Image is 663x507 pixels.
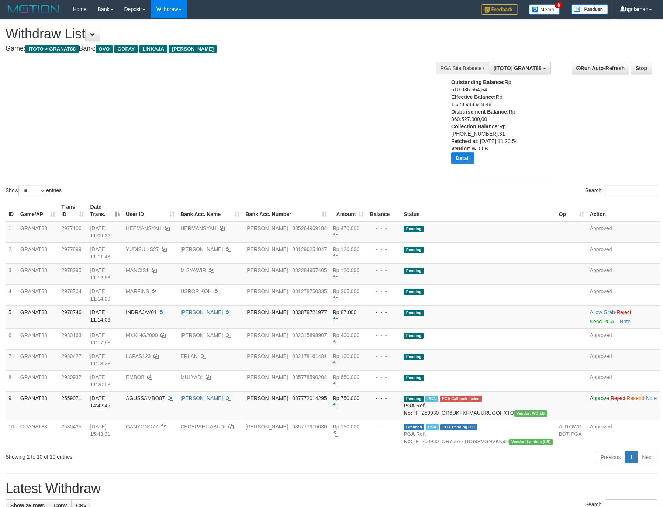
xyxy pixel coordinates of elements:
[61,225,82,231] span: 2977106
[587,284,660,305] td: Approved
[18,185,46,196] select: Showentries
[180,374,203,380] a: MULYADI
[6,263,17,284] td: 3
[404,268,424,274] span: Pending
[17,242,58,263] td: GRANAT88
[126,353,151,359] span: LAPAS123
[6,185,62,196] label: Show entries
[370,288,398,295] div: - - -
[292,332,327,338] span: Copy 082315898907 to clipboard
[404,247,424,253] span: Pending
[440,396,482,402] span: PGA Error
[292,267,327,273] span: Copy 082284957405 to clipboard
[587,370,660,391] td: Approved
[61,353,82,359] span: 2980427
[333,246,359,252] span: Rp 126.000
[404,431,426,444] b: PGA Ref. No:
[17,200,58,221] th: Game/API: activate to sort column ascending
[596,451,625,463] a: Previous
[626,395,644,401] a: Resend
[126,225,162,231] span: HEEMANSYAH
[169,45,217,53] span: [PERSON_NAME]
[404,310,424,316] span: Pending
[126,424,158,430] span: GANYONG77
[17,221,58,243] td: GRANAT88
[17,328,58,349] td: GRANAT88
[180,395,223,401] a: [PERSON_NAME]
[590,309,617,315] span: ·
[425,396,438,402] span: Marked by bgndedek
[61,267,82,273] span: 2978295
[17,391,58,420] td: GRANAT88
[404,424,424,430] span: Grabbed
[292,225,327,231] span: Copy 085264969184 to clipboard
[370,246,398,253] div: - - -
[401,420,556,448] td: TF_250930_OR76677TBG9RVGNVKK9H
[587,328,660,349] td: Approved
[90,288,110,302] span: [DATE] 11:14:00
[6,481,657,496] h1: Latest Withdraw
[61,424,82,430] span: 2580435
[90,424,110,437] span: [DATE] 15:43:31
[114,45,138,53] span: GOPAY
[404,354,424,360] span: Pending
[333,288,359,294] span: Rp 265.000
[6,221,17,243] td: 1
[292,309,327,315] span: Copy 083878721977 to clipboard
[590,395,609,401] a: Approve
[637,451,657,463] a: Next
[333,309,357,315] span: Rp 87.000
[90,225,110,239] span: [DATE] 11:09:36
[245,246,288,252] span: [PERSON_NAME]
[96,45,113,53] span: OVO
[61,246,82,252] span: 2977899
[404,403,426,416] b: PGA Ref. No:
[17,420,58,448] td: GRANAT88
[333,374,359,380] span: Rp 650.000
[17,305,58,328] td: GRANAT88
[90,395,110,409] span: [DATE] 14:42:49
[625,451,638,463] a: 1
[292,288,327,294] span: Copy 081278750335 to clipboard
[370,331,398,339] div: - - -
[6,284,17,305] td: 4
[17,370,58,391] td: GRANAT88
[6,450,271,461] div: Showing 1 to 10 of 10 entries
[440,424,477,430] span: PGA Pending
[126,374,145,380] span: EMBOB
[494,65,542,71] span: [ITOTO] GRANAT88
[404,289,424,295] span: Pending
[245,225,288,231] span: [PERSON_NAME]
[180,332,223,338] a: [PERSON_NAME]
[617,309,631,315] a: Reject
[180,288,212,294] a: USRORIKOH
[242,200,329,221] th: Bank Acc. Number: activate to sort column ascending
[6,391,17,420] td: 9
[180,309,223,315] a: [PERSON_NAME]
[509,439,553,445] span: Vendor URL: https://dashboard.q2checkout.com/secure
[605,185,657,196] input: Search:
[6,45,435,52] h4: Game: Bank:
[404,333,424,339] span: Pending
[90,267,110,281] span: [DATE] 11:12:53
[180,353,198,359] a: ERLAN
[572,62,629,74] a: Run Auto-Refresh
[245,374,288,380] span: [PERSON_NAME]
[370,353,398,360] div: - - -
[514,410,547,417] span: Vendor URL: https://dashboard.q2checkout.com/secure
[404,396,424,402] span: Pending
[587,349,660,370] td: Approved
[139,45,167,53] span: LINKAJA
[585,185,657,196] label: Search:
[489,62,551,74] button: [ITOTO] GRANAT88
[61,309,82,315] span: 2978746
[451,79,505,85] b: Outstanding Balance:
[529,4,560,15] img: Button%20Memo.svg
[17,263,58,284] td: GRANAT88
[6,349,17,370] td: 7
[17,349,58,370] td: GRANAT88
[370,267,398,274] div: - - -
[451,124,499,129] b: Collection Balance:
[180,225,217,231] a: HERMANSYAH
[401,200,556,221] th: Status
